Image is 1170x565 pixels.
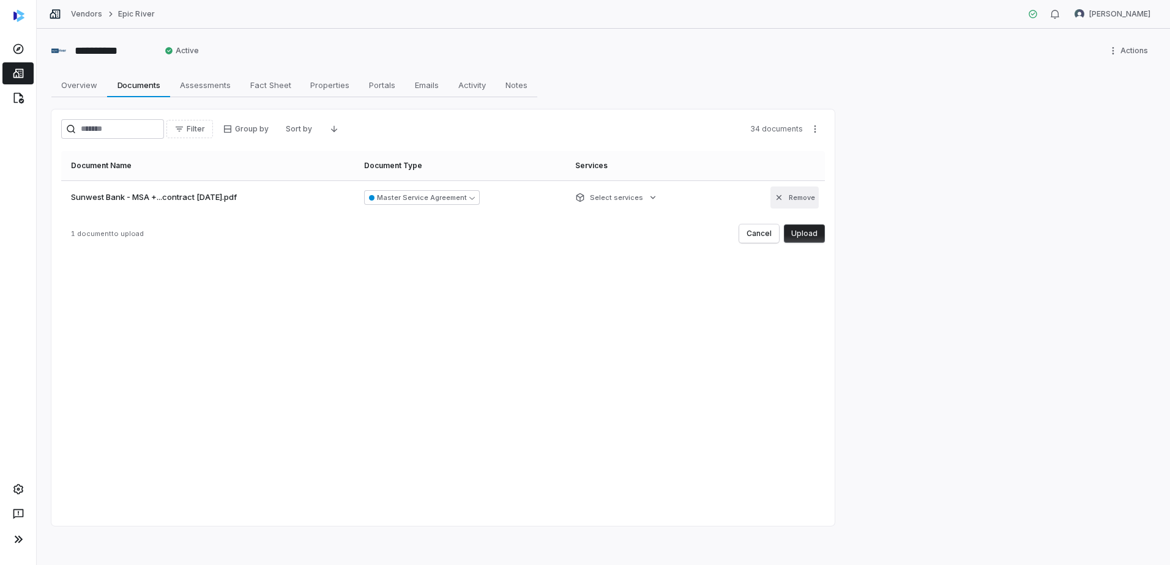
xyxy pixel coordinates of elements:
[784,224,825,243] button: Upload
[245,77,296,93] span: Fact Sheet
[410,77,444,93] span: Emails
[750,124,803,134] span: 34 documents
[1089,9,1150,19] span: [PERSON_NAME]
[61,151,357,180] th: Document Name
[71,229,144,238] span: 1 document to upload
[118,9,154,19] a: Epic River
[357,151,567,180] th: Document Type
[166,120,213,138] button: Filter
[364,77,400,93] span: Portals
[215,120,276,138] button: Group by
[71,9,102,19] a: Vendors
[770,186,819,209] button: Remove
[322,120,346,138] button: Descending
[187,124,205,134] span: Filter
[175,77,236,93] span: Assessments
[329,124,339,134] svg: Descending
[305,77,354,93] span: Properties
[165,46,199,56] span: Active
[113,77,165,93] span: Documents
[71,191,237,204] span: Sunwest Bank - MSA +...contract [DATE].pdf
[568,151,725,180] th: Services
[1105,42,1155,60] button: More actions
[501,77,532,93] span: Notes
[364,190,480,205] button: Master Service Agreement
[739,224,779,243] button: Cancel
[805,120,825,138] button: More actions
[453,77,491,93] span: Activity
[13,10,24,22] img: svg%3e
[572,186,661,209] button: Select services
[278,120,319,138] button: Sort by
[56,77,102,93] span: Overview
[1075,9,1084,19] img: Brian Anderson avatar
[1067,5,1158,23] button: Brian Anderson avatar[PERSON_NAME]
